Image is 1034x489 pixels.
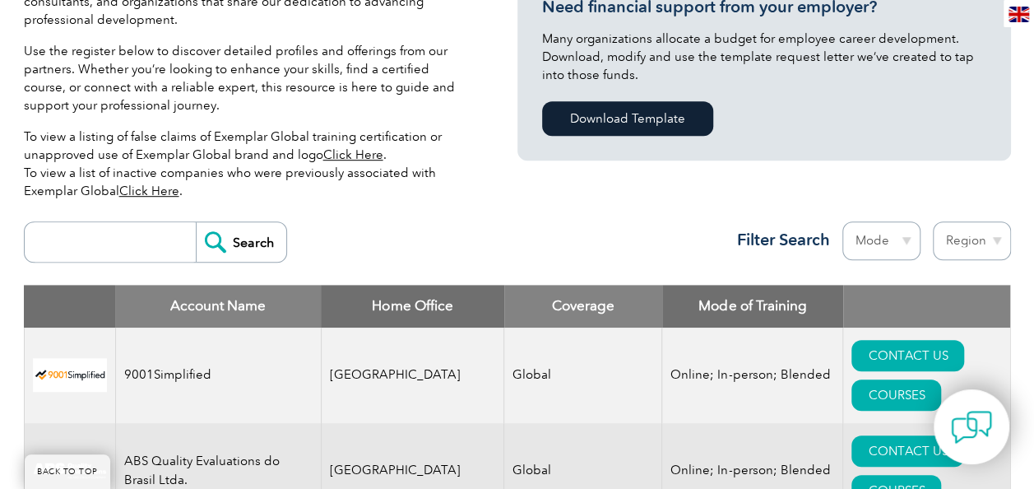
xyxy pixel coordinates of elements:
[115,328,321,423] td: 9001Simplified
[115,285,321,328] th: Account Name: activate to sort column descending
[727,230,830,250] h3: Filter Search
[851,340,964,371] a: CONTACT US
[662,328,843,423] td: Online; In-person; Blended
[25,454,110,489] a: BACK TO TOP
[542,101,713,136] a: Download Template
[542,30,986,84] p: Many organizations allocate a budget for employee career development. Download, modify and use th...
[504,328,662,423] td: Global
[196,222,286,262] input: Search
[24,42,468,114] p: Use the register below to discover detailed profiles and offerings from our partners. Whether you...
[662,285,843,328] th: Mode of Training: activate to sort column ascending
[843,285,1010,328] th: : activate to sort column ascending
[321,285,504,328] th: Home Office: activate to sort column ascending
[951,407,992,448] img: contact-chat.png
[504,285,662,328] th: Coverage: activate to sort column ascending
[323,147,383,162] a: Click Here
[321,328,504,423] td: [GEOGRAPHIC_DATA]
[24,128,468,200] p: To view a listing of false claims of Exemplar Global training certification or unapproved use of ...
[851,435,964,467] a: CONTACT US
[33,358,107,392] img: 37c9c059-616f-eb11-a812-002248153038-logo.png
[851,380,941,411] a: COURSES
[1008,7,1029,22] img: en
[119,184,179,198] a: Click Here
